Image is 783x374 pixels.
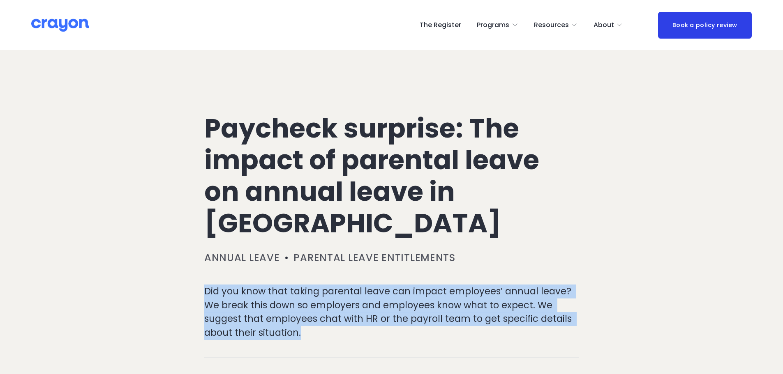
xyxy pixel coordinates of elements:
a: Book a policy review [658,12,752,39]
h1: Paycheck surprise: The impact of parental leave on annual leave in [GEOGRAPHIC_DATA] [204,113,579,239]
a: Annual leave [204,251,280,264]
span: About [594,19,614,31]
span: Programs [477,19,509,31]
a: The Register [420,18,461,32]
img: Crayon [31,18,89,32]
a: folder dropdown [534,18,578,32]
p: Did you know that taking parental leave can impact employees’ annual leave? We break this down so... [204,285,579,340]
a: Parental leave entitlements [293,251,455,264]
a: folder dropdown [594,18,623,32]
span: Resources [534,19,569,31]
a: folder dropdown [477,18,518,32]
